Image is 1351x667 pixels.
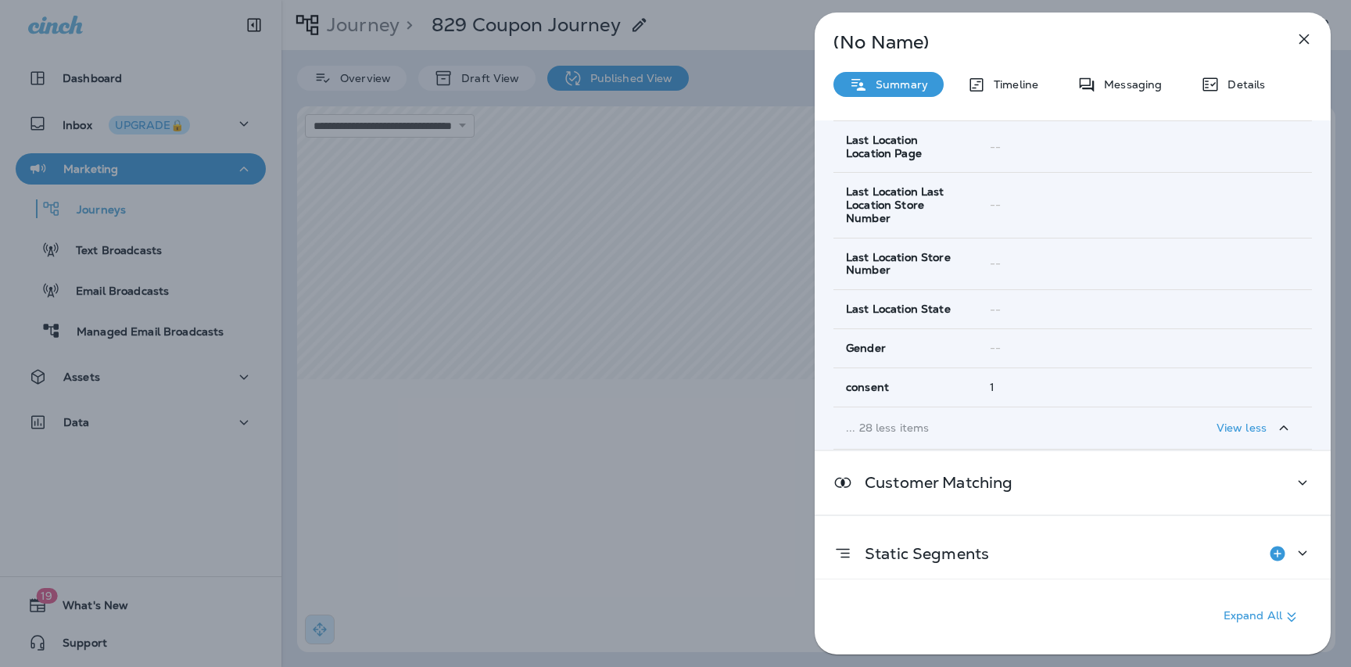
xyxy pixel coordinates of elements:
[846,134,965,160] span: Last Location Location Page
[846,251,965,278] span: Last Location Store Number
[833,36,1260,48] p: (No Name)
[846,381,889,394] span: consent
[1210,414,1299,443] button: View less
[846,185,965,224] span: Last Location Last Location Store Number
[1217,421,1267,434] p: View less
[990,303,1001,317] span: --
[990,341,1001,355] span: --
[990,140,1001,154] span: --
[846,342,886,355] span: Gender
[1224,608,1301,626] p: Expand All
[1096,78,1162,91] p: Messaging
[852,547,989,560] p: Static Segments
[990,380,994,394] span: 1
[852,476,1012,489] p: Customer Matching
[990,198,1001,212] span: --
[868,78,928,91] p: Summary
[1262,538,1293,569] button: Add to Static Segment
[846,303,951,316] span: Last Location State
[1217,603,1307,631] button: Expand All
[846,421,1151,434] p: ... 28 less items
[1220,78,1265,91] p: Details
[986,78,1038,91] p: Timeline
[990,256,1001,271] span: --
